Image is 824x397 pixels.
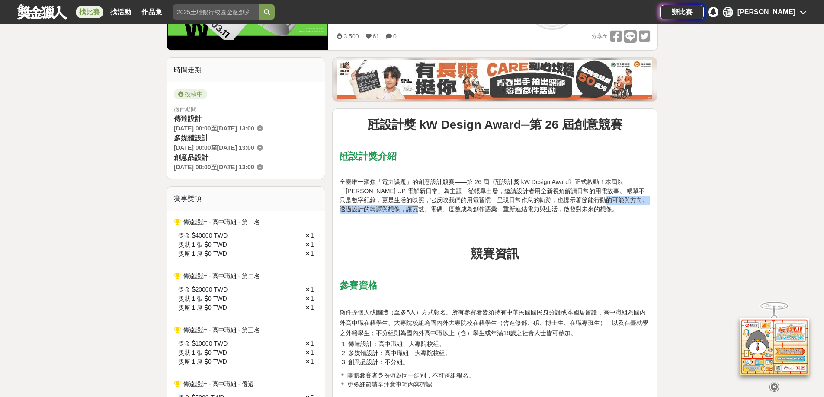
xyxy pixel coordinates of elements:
[214,231,228,240] span: TWD
[178,231,190,240] span: 獎金
[208,249,212,258] span: 0
[343,33,359,40] span: 3,500
[340,381,432,388] span: ＊ 更多細節請至注意事項內容確認
[174,89,207,99] span: 投稿中
[311,250,314,257] span: 1
[311,349,314,356] span: 1
[183,219,260,225] span: 傳達設計 - 高中職組 - 第一名
[213,303,227,312] span: TWD
[340,309,648,337] span: 徵件採個人或團體（至多5人）方式報名。所有參賽者皆須持有中華民國國民身分證或本國居留證，高中職組為國內外高中職在籍學生、大專院校組為國內外大專院校在籍學生（含進修部、碩、博士生、在職專班生），以...
[178,294,203,303] span: 獎狀 1 張
[311,241,314,248] span: 1
[211,144,217,151] span: 至
[211,164,217,171] span: 至
[213,357,227,366] span: TWD
[373,33,380,40] span: 61
[591,30,608,43] span: 分享至
[737,7,795,17] div: [PERSON_NAME]
[213,348,227,357] span: TWD
[208,294,212,303] span: 0
[196,285,212,294] span: 20000
[174,125,211,132] span: [DATE] 00:00
[211,125,217,132] span: 至
[208,240,212,249] span: 0
[174,106,196,113] span: 徵件期間
[196,339,212,348] span: 10000
[174,164,211,171] span: [DATE] 00:00
[337,60,652,99] img: 35ad34ac-3361-4bcf-919e-8d747461931d.jpg
[393,33,397,40] span: 0
[348,340,445,347] span: 傳達設計：高中職組、大專院校組。
[311,340,314,347] span: 1
[368,118,622,131] strong: 瓩設計獎 kW Design Award─第 26 屆創意競賽
[213,294,227,303] span: TWD
[311,286,314,293] span: 1
[174,154,208,161] span: 創意品設計
[173,4,259,20] input: 2025土地銀行校園金融創意挑戰賽：從你出發 開啟智慧金融新頁
[107,6,135,18] a: 找活動
[178,348,203,357] span: 獎狀 1 張
[178,357,203,366] span: 獎座 1 座
[740,318,809,375] img: d2146d9a-e6f6-4337-9592-8cefde37ba6b.png
[217,164,254,171] span: [DATE] 13:00
[208,357,212,366] span: 0
[138,6,166,18] a: 作品集
[213,240,227,249] span: TWD
[340,372,475,379] span: ＊ 團體參賽者身份須為同一組別，不可跨組報名。
[311,295,314,302] span: 1
[214,285,228,294] span: TWD
[311,304,314,311] span: 1
[196,231,212,240] span: 40000
[178,240,203,249] span: 獎狀 1 張
[213,249,227,258] span: TWD
[340,280,378,291] strong: 參賽資格
[660,5,704,19] a: 辦比賽
[178,285,190,294] span: 獎金
[471,247,519,260] strong: 競賽資訊
[208,303,212,312] span: 0
[340,178,648,213] span: 全臺唯一聚焦「電力議題」的創意設計競賽——第 26 屆《瓩設計獎 kW Design Award》正式啟動！本屆以「[PERSON_NAME] UP 電解新日常」為主題，從帳單出發，邀請設計者用...
[340,151,397,162] strong: 瓩設計獎介紹
[217,144,254,151] span: [DATE] 13:00
[311,358,314,365] span: 1
[174,115,202,122] span: 傳達設計
[311,232,314,239] span: 1
[183,381,254,387] span: 傳達設計 - 高中職組 - 優選
[348,359,409,365] span: 創意品設計：不分組。
[183,273,260,279] span: 傳達設計 - 高中職組 - 第二名
[183,327,260,333] span: 傳達設計 - 高中職組 - 第三名
[76,6,103,18] a: 找比賽
[217,125,254,132] span: [DATE] 13:00
[178,249,203,258] span: 獎座 1 座
[208,348,212,357] span: 0
[167,187,325,211] div: 賽事獎項
[178,303,203,312] span: 獎座 1 座
[214,339,228,348] span: TWD
[348,349,451,356] span: 多媒體設計：高中職組、大專院校組。
[723,7,733,17] div: 連
[167,58,325,82] div: 時間走期
[178,339,190,348] span: 獎金
[174,144,211,151] span: [DATE] 00:00
[174,134,208,142] span: 多媒體設計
